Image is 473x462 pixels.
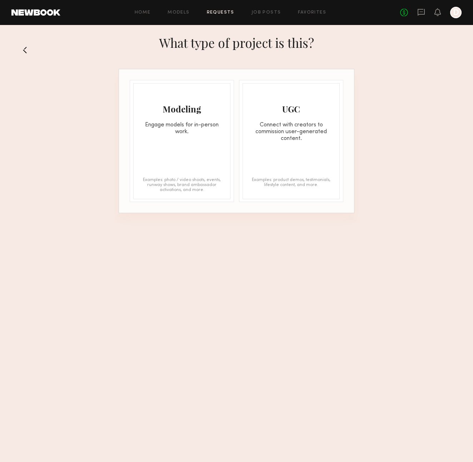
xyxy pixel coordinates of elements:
[159,34,314,51] h1: What type of project is this?
[298,10,326,15] a: Favorites
[168,10,189,15] a: Models
[252,10,281,15] a: Job Posts
[243,103,339,115] div: UGC
[450,7,462,18] a: D
[250,177,332,192] div: Examples: product demos, testimonials, lifestyle content, and more.
[207,10,234,15] a: Requests
[243,122,339,142] div: Connect with creators to commission user-generated content.
[135,10,151,15] a: Home
[141,177,223,192] div: Examples: photo / video shoots, events, runway shows, brand ambassador activations, and more.
[134,103,230,115] div: Modeling
[134,122,230,135] div: Engage models for in-person work.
